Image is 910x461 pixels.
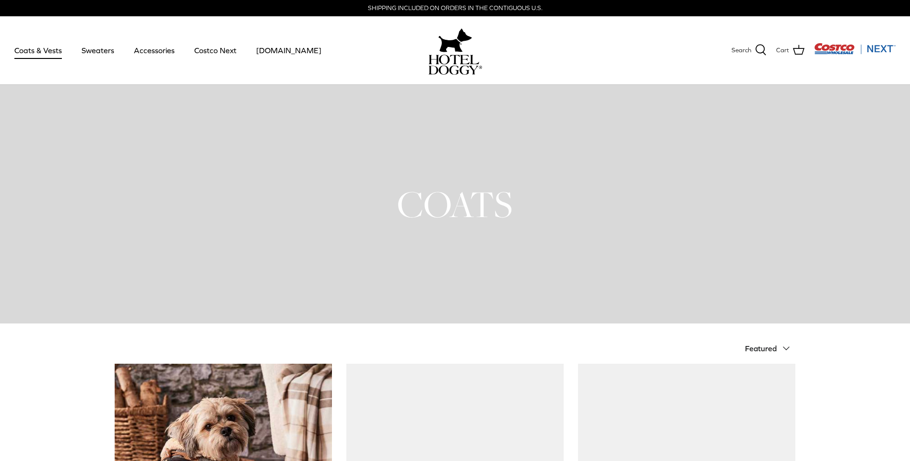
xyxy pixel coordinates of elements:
[732,46,751,56] span: Search
[428,55,482,75] img: hoteldoggycom
[745,344,777,353] span: Featured
[73,34,123,67] a: Sweaters
[814,43,896,55] img: Costco Next
[438,26,472,55] img: hoteldoggy.com
[186,34,245,67] a: Costco Next
[732,44,767,57] a: Search
[428,26,482,75] a: hoteldoggy.com hoteldoggycom
[6,34,71,67] a: Coats & Vests
[125,34,183,67] a: Accessories
[814,49,896,56] a: Visit Costco Next
[745,338,796,359] button: Featured
[776,46,789,56] span: Cart
[776,44,804,57] a: Cart
[248,34,330,67] a: [DOMAIN_NAME]
[115,181,796,228] h1: COATS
